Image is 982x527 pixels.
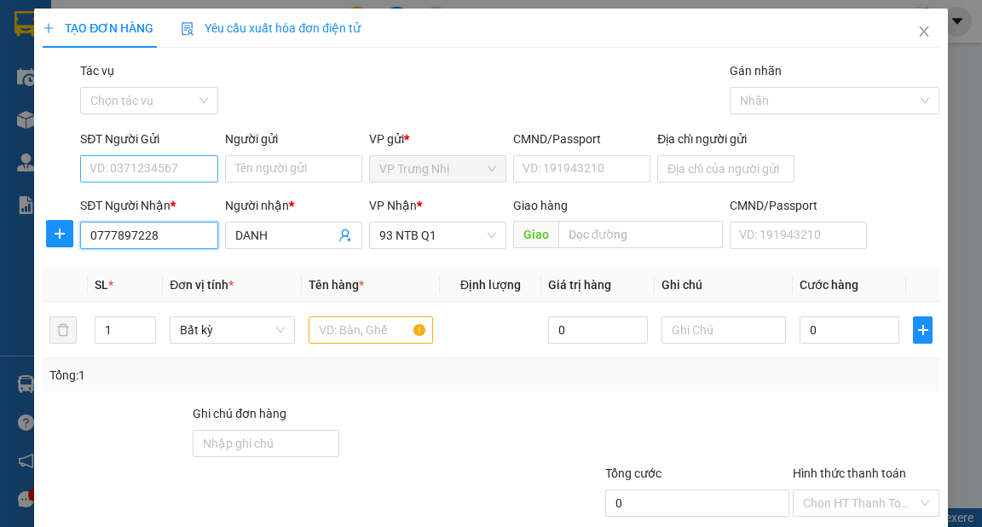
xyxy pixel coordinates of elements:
div: SĐT Người Gửi [80,130,217,148]
span: Đơn vị tính [170,278,234,292]
input: VD: Bàn, Ghế [309,316,434,344]
label: Hình thức thanh toán [793,466,906,480]
button: delete [49,316,77,344]
span: Giá trị hàng [548,278,611,292]
input: Ghi chú đơn hàng [193,430,339,457]
span: Tổng cước [605,466,661,480]
label: Ghi chú đơn hàng [193,407,286,420]
img: icon [181,22,194,36]
span: Giao [513,221,558,248]
button: plus [913,316,932,344]
span: VP Trưng Nhị [379,156,496,182]
div: CMND/Passport [513,130,650,148]
span: user-add [338,229,352,242]
span: plus [914,323,931,337]
span: 93 NTB Q1 [379,223,496,248]
label: Gán nhãn [730,64,782,78]
div: Người gửi [225,130,362,148]
span: close [917,25,931,38]
label: Tác vụ [80,64,114,78]
div: Người nhận [225,196,362,215]
button: Close [900,9,948,56]
input: 0 [548,316,648,344]
span: Bất kỳ [180,317,285,343]
input: Ghi Chú [661,316,787,344]
span: VP Nhận [369,199,417,212]
span: SL [95,278,108,292]
span: Yêu cầu xuất hóa đơn điện tử [181,21,361,35]
span: TẠO ĐƠN HÀNG [43,21,153,35]
th: Ghi chú [655,269,794,302]
div: CMND/Passport [730,196,867,215]
input: Dọc đường [558,221,723,248]
div: VP gửi [369,130,506,148]
span: Cước hàng [800,278,858,292]
span: Định lượng [460,278,521,292]
span: Tên hàng [309,278,364,292]
span: plus [47,227,72,240]
div: SĐT Người Nhận [80,196,217,215]
div: Tổng: 1 [49,366,380,385]
span: plus [43,22,55,34]
div: Địa chỉ người gửi [657,130,794,148]
span: Giao hàng [513,199,568,212]
button: plus [46,220,73,247]
input: Địa chỉ của người gửi [657,155,794,182]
